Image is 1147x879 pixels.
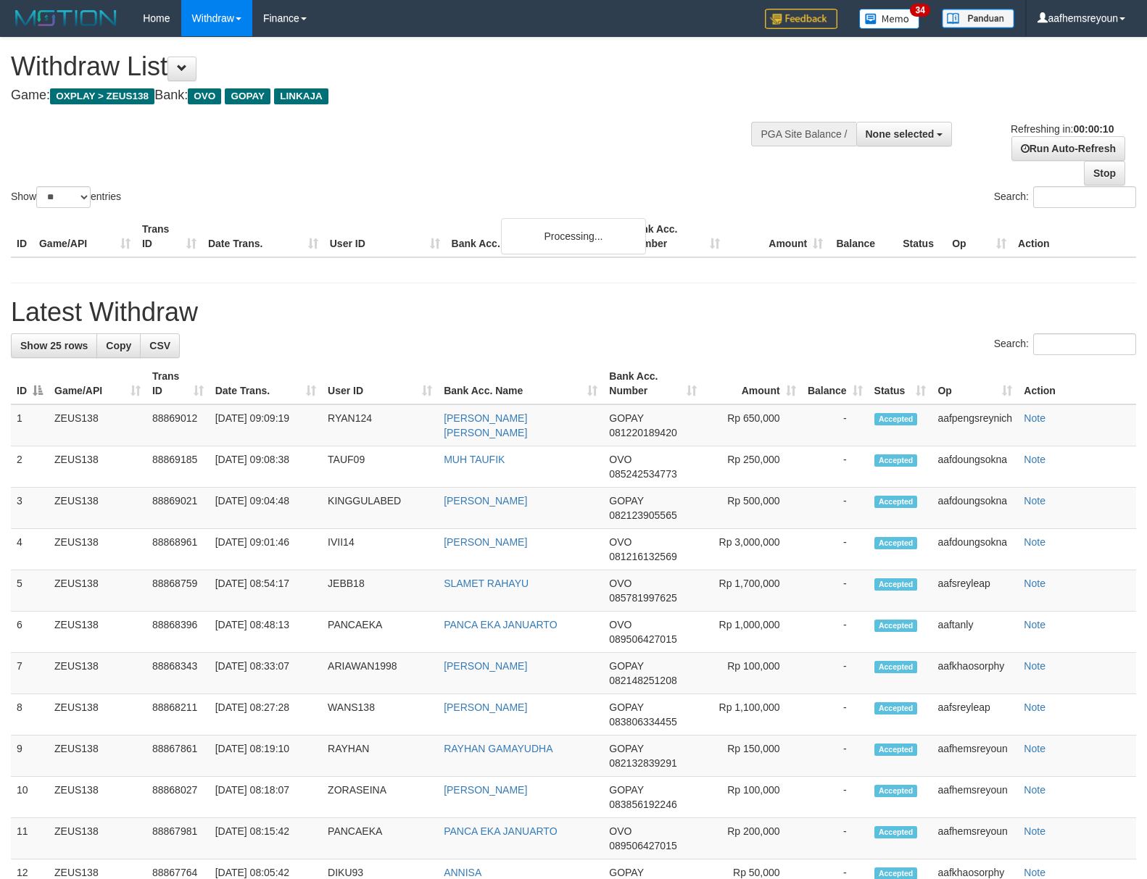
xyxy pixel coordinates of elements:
span: Accepted [874,785,918,797]
td: ZEUS138 [49,612,146,653]
td: ZEUS138 [49,653,146,694]
span: Copy 089506427015 to clipboard [609,840,676,851]
td: 88869021 [146,488,210,529]
td: - [802,694,869,736]
a: MUH TAUFIK [444,454,505,465]
td: [DATE] 08:19:10 [210,736,322,777]
th: Bank Acc. Name: activate to sort column ascending [438,363,603,404]
td: [DATE] 09:08:38 [210,446,322,488]
a: [PERSON_NAME] [444,660,527,672]
input: Search: [1033,186,1136,208]
td: - [802,488,869,529]
span: Accepted [874,454,918,467]
th: Action [1018,363,1136,404]
td: - [802,818,869,859]
td: 2 [11,446,49,488]
td: 1 [11,404,49,446]
span: Copy 085781997625 to clipboard [609,592,676,604]
span: OVO [609,825,632,837]
td: [DATE] 09:01:46 [210,529,322,570]
td: PANCAEKA [322,818,438,859]
a: Note [1024,412,1045,424]
th: Op: activate to sort column ascending [932,363,1018,404]
img: MOTION_logo.png [11,7,121,29]
td: Rp 1,100,000 [703,694,802,736]
td: [DATE] 08:54:17 [210,570,322,612]
span: 34 [910,4,929,17]
td: aafsreyleap [932,570,1018,612]
td: aafdoungsokna [932,446,1018,488]
td: [DATE] 08:48:13 [210,612,322,653]
span: OVO [609,454,632,465]
a: ANNISA [444,867,481,878]
span: OXPLAY > ZEUS138 [50,88,154,104]
td: ZEUS138 [49,694,146,736]
td: 88869012 [146,404,210,446]
span: Accepted [874,578,918,591]
td: Rp 100,000 [703,777,802,818]
td: aafdoungsokna [932,488,1018,529]
td: [DATE] 08:33:07 [210,653,322,694]
th: Game/API: activate to sort column ascending [49,363,146,404]
td: RYAN124 [322,404,438,446]
th: Date Trans.: activate to sort column ascending [210,363,322,404]
td: IVII14 [322,529,438,570]
span: Copy [106,340,131,351]
td: aafkhaosorphy [932,653,1018,694]
td: - [802,529,869,570]
td: aafdoungsokna [932,529,1018,570]
td: Rp 200,000 [703,818,802,859]
td: 3 [11,488,49,529]
td: - [802,777,869,818]
label: Show entries [11,186,121,208]
span: Accepted [874,702,918,715]
span: Copy 081216132569 to clipboard [609,551,676,562]
td: [DATE] 08:18:07 [210,777,322,818]
span: GOPAY [609,660,643,672]
a: Note [1024,619,1045,630]
td: 10 [11,777,49,818]
td: Rp 1,000,000 [703,612,802,653]
td: aaftanly [932,612,1018,653]
span: GOPAY [609,867,643,878]
td: ZEUS138 [49,529,146,570]
div: PGA Site Balance / [751,122,856,146]
th: Trans ID [136,216,202,257]
td: - [802,612,869,653]
th: Game/API [33,216,136,257]
th: Trans ID: activate to sort column ascending [146,363,210,404]
span: None selected [866,128,935,140]
td: TAUF09 [322,446,438,488]
td: 6 [11,612,49,653]
a: Run Auto-Refresh [1011,136,1125,161]
th: Bank Acc. Number: activate to sort column ascending [603,363,702,404]
th: ID [11,216,33,257]
span: GOPAY [609,784,643,796]
span: Accepted [874,413,918,425]
span: Copy 083856192246 to clipboard [609,799,676,810]
td: 88868961 [146,529,210,570]
a: Note [1024,536,1045,548]
span: Copy 082148251208 to clipboard [609,675,676,686]
td: ZEUS138 [49,736,146,777]
span: Accepted [874,620,918,632]
td: 4 [11,529,49,570]
a: SLAMET RAHAYU [444,578,529,589]
td: 88868343 [146,653,210,694]
th: Balance: activate to sort column ascending [802,363,869,404]
a: [PERSON_NAME] [444,536,527,548]
td: Rp 150,000 [703,736,802,777]
span: OVO [609,536,632,548]
span: Copy 085242534773 to clipboard [609,468,676,480]
a: Note [1024,825,1045,837]
th: Status: activate to sort column ascending [869,363,932,404]
a: Note [1024,867,1045,878]
td: 9 [11,736,49,777]
a: [PERSON_NAME] [PERSON_NAME] [444,412,527,438]
strong: 00:00:10 [1073,123,1114,135]
a: Note [1024,701,1045,713]
td: Rp 650,000 [703,404,802,446]
span: Accepted [874,496,918,508]
a: [PERSON_NAME] [444,495,527,507]
th: User ID: activate to sort column ascending [322,363,438,404]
